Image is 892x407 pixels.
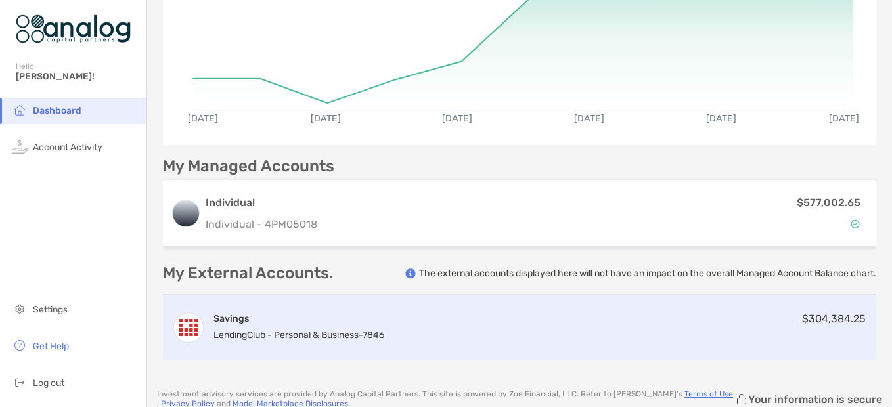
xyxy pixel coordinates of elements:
span: Log out [33,377,64,389]
span: Dashboard [33,105,81,116]
img: info [405,268,416,279]
text: [DATE] [829,113,859,124]
img: settings icon [12,301,28,316]
p: $577,002.65 [797,194,860,211]
text: [DATE] [706,113,736,124]
p: My Managed Accounts [163,158,334,175]
span: 7846 [363,330,384,341]
img: Zoe Logo [16,5,131,53]
text: [DATE] [311,113,341,124]
h4: Savings [213,312,384,325]
span: Settings [33,304,68,315]
img: activity icon [12,139,28,154]
text: [DATE] [575,113,605,124]
p: My External Accounts. [163,265,333,282]
text: [DATE] [188,113,218,124]
span: Account Activity [33,142,102,153]
p: The external accounts displayed here will not have an impact on the overall Managed Account Balan... [419,267,876,280]
img: Account Status icon [851,219,860,228]
img: LevelUp Savings [174,313,203,342]
img: logo account [173,200,199,226]
h3: Individual [206,195,317,211]
img: logout icon [12,374,28,390]
img: household icon [12,102,28,118]
p: Individual - 4PM05018 [206,216,317,232]
text: [DATE] [443,113,473,124]
span: $304,384.25 [802,312,866,325]
a: Terms of Use [684,389,733,398]
img: get-help icon [12,337,28,353]
span: LendingClub - Personal & Business - [213,330,363,341]
span: [PERSON_NAME]! [16,71,139,82]
p: Your information is secure [748,393,882,406]
span: Get Help [33,341,69,352]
